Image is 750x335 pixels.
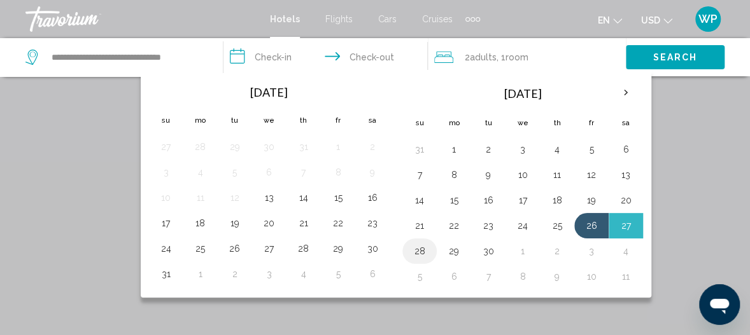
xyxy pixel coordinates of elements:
[444,217,464,235] button: Day 22
[362,214,383,232] button: Day 23
[225,265,245,283] button: Day 2
[581,268,602,285] button: Day 10
[190,240,211,257] button: Day 25
[183,78,355,106] th: [DATE]
[156,214,176,232] button: Day 17
[362,265,383,283] button: Day 6
[225,214,245,232] button: Day 19
[409,217,430,235] button: Day 21
[190,163,211,181] button: Day 4
[547,242,567,260] button: Day 2
[616,242,636,260] button: Day 4
[513,242,533,260] button: Day 1
[156,138,176,156] button: Day 27
[626,45,725,69] button: Search
[294,265,314,283] button: Day 4
[259,138,279,156] button: Day 30
[378,14,397,24] a: Cars
[513,217,533,235] button: Day 24
[136,213,614,246] h1: THE WORLD IS WAITING FOR YOU
[444,166,464,184] button: Day 8
[513,191,533,209] button: Day 17
[506,52,528,62] span: Room
[190,265,211,283] button: Day 1
[547,217,567,235] button: Day 25
[641,11,672,29] button: Change currency
[478,217,499,235] button: Day 23
[259,163,279,181] button: Day 6
[156,189,176,207] button: Day 10
[478,166,499,184] button: Day 9
[465,9,480,29] button: Extra navigation items
[598,11,622,29] button: Change language
[478,268,499,285] button: Day 7
[328,240,348,257] button: Day 29
[156,163,176,181] button: Day 3
[294,189,314,207] button: Day 14
[328,163,348,181] button: Day 8
[698,13,718,25] span: WP
[444,242,464,260] button: Day 29
[616,140,636,158] button: Day 6
[428,38,626,76] button: Travelers: 2 adults, 0 children
[259,189,279,207] button: Day 13
[328,265,348,283] button: Day 5
[444,191,464,209] button: Day 15
[465,48,497,66] span: 2
[581,191,602,209] button: Day 19
[362,189,383,207] button: Day 16
[190,189,211,207] button: Day 11
[362,138,383,156] button: Day 2
[225,138,245,156] button: Day 29
[156,265,176,283] button: Day 31
[470,52,497,62] span: Adults
[581,140,602,158] button: Day 5
[653,53,697,63] span: Search
[616,166,636,184] button: Day 13
[362,240,383,257] button: Day 30
[478,191,499,209] button: Day 16
[325,14,353,24] a: Flights
[362,163,383,181] button: Day 9
[225,163,245,181] button: Day 5
[270,14,300,24] a: Hotels
[444,268,464,285] button: Day 6
[478,140,499,158] button: Day 2
[616,268,636,285] button: Day 11
[294,163,314,181] button: Day 7
[25,6,257,32] a: Travorium
[581,242,602,260] button: Day 3
[581,166,602,184] button: Day 12
[513,166,533,184] button: Day 10
[259,214,279,232] button: Day 20
[437,78,609,109] th: [DATE]
[422,14,453,24] a: Cruises
[497,48,528,66] span: , 1
[616,217,636,235] button: Day 27
[609,78,643,107] button: Next month
[409,268,430,285] button: Day 5
[156,240,176,257] button: Day 24
[294,240,314,257] button: Day 28
[225,240,245,257] button: Day 26
[409,242,430,260] button: Day 28
[691,6,725,32] button: User Menu
[598,15,610,25] span: en
[444,140,464,158] button: Day 1
[699,284,740,325] iframe: Button to launch messaging window
[616,191,636,209] button: Day 20
[190,214,211,232] button: Day 18
[328,138,348,156] button: Day 1
[223,38,428,76] button: Check in and out dates
[225,189,245,207] button: Day 12
[513,140,533,158] button: Day 3
[190,138,211,156] button: Day 28
[259,240,279,257] button: Day 27
[328,214,348,232] button: Day 22
[409,140,430,158] button: Day 31
[547,268,567,285] button: Day 9
[294,214,314,232] button: Day 21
